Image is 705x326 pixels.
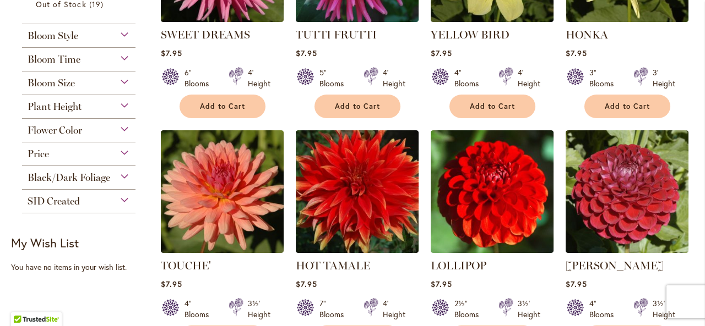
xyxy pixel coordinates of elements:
span: $7.95 [296,48,317,58]
a: TUTTI FRUTTI [296,14,419,24]
img: LOLLIPOP [431,130,554,253]
div: 4" Blooms [185,298,215,320]
span: Plant Height [28,101,82,113]
span: Add to Cart [200,102,245,111]
span: Bloom Size [28,77,75,89]
div: 3" Blooms [589,67,620,89]
span: Black/Dark Foliage [28,172,110,184]
div: 4" Blooms [589,298,620,320]
div: 3½' Height [518,298,540,320]
span: Add to Cart [335,102,380,111]
a: TUTTI FRUTTI [296,28,377,41]
div: 4' Height [518,67,540,89]
span: Flower Color [28,124,82,136]
a: SWEET DREAMS [161,28,250,41]
a: LOLLIPOP [431,259,486,272]
div: 5" Blooms [319,67,350,89]
a: LOLLIPOP [431,245,554,255]
img: Hot Tamale [296,130,419,253]
button: Add to Cart [314,95,400,118]
span: $7.95 [566,279,587,289]
img: TOUCHE' [161,130,284,253]
a: [PERSON_NAME] [566,259,664,272]
span: Add to Cart [605,102,650,111]
a: SWEET DREAMS [161,14,284,24]
a: HONKA [566,14,688,24]
button: Add to Cart [449,95,535,118]
span: $7.95 [431,279,452,289]
div: You have no items in your wish list. [11,262,153,273]
iframe: Launch Accessibility Center [8,287,39,318]
button: Add to Cart [180,95,265,118]
img: CORNEL [566,130,688,253]
a: HONKA [566,28,608,41]
a: YELLOW BIRD [431,28,509,41]
a: Hot Tamale [296,245,419,255]
span: Bloom Style [28,30,78,42]
span: Price [28,148,49,160]
a: TOUCHE' [161,259,211,272]
a: YELLOW BIRD [431,14,554,24]
div: 4' Height [383,67,405,89]
div: 7" Blooms [319,298,350,320]
span: $7.95 [161,279,182,289]
span: $7.95 [431,48,452,58]
div: 4" Blooms [454,67,485,89]
div: 3½' Height [653,298,675,320]
span: Bloom Time [28,53,80,65]
span: Add to Cart [470,102,515,111]
span: $7.95 [566,48,587,58]
div: 3' Height [653,67,675,89]
div: 6" Blooms [185,67,215,89]
div: 4' Height [248,67,270,89]
div: 4' Height [383,298,405,320]
span: SID Created [28,195,80,207]
span: $7.95 [296,279,317,289]
a: HOT TAMALE [296,259,370,272]
button: Add to Cart [584,95,670,118]
div: 3½' Height [248,298,270,320]
a: TOUCHE' [161,245,284,255]
a: CORNEL [566,245,688,255]
strong: My Wish List [11,235,79,251]
span: $7.95 [161,48,182,58]
div: 2½" Blooms [454,298,485,320]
